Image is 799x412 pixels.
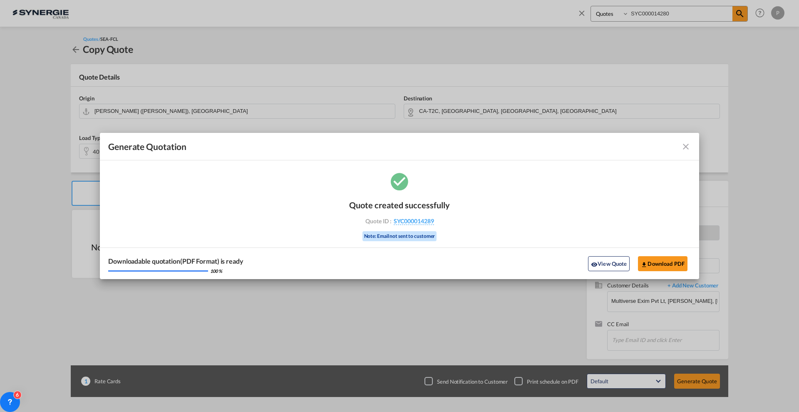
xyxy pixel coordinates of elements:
[641,261,648,268] md-icon: icon-download
[349,200,450,210] div: Quote created successfully
[210,268,222,274] div: 100 %
[681,142,691,152] md-icon: icon-close fg-AAA8AD cursor m-0
[362,231,437,242] div: Note: Email not sent to customer
[108,257,243,266] div: Downloadable quotation(PDF Format) is ready
[351,217,448,225] div: Quote ID :
[591,261,598,268] md-icon: icon-eye
[588,256,630,271] button: icon-eyeView Quote
[394,217,434,225] span: SYC000014289
[638,256,687,271] button: Download PDF
[100,133,699,280] md-dialog: Generate Quotation Quote ...
[108,141,186,152] span: Generate Quotation
[389,171,410,192] md-icon: icon-checkbox-marked-circle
